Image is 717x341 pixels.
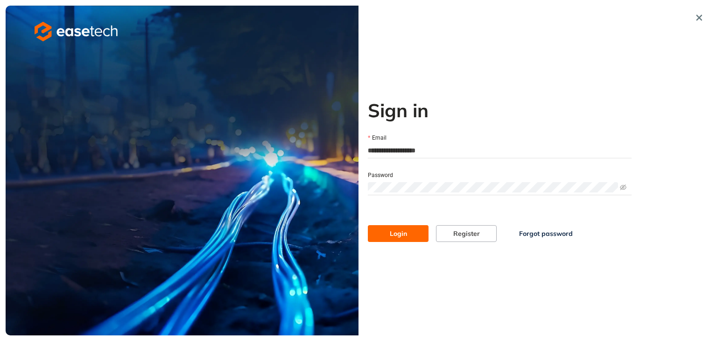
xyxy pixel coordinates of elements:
[453,228,480,239] span: Register
[368,182,618,192] input: Password
[519,228,573,239] span: Forgot password
[436,225,497,242] button: Register
[368,143,632,157] input: Email
[368,99,632,121] h2: Sign in
[6,6,358,335] img: cover image
[368,171,393,180] label: Password
[390,228,407,239] span: Login
[620,184,626,191] span: eye-invisible
[368,134,387,142] label: Email
[504,225,588,242] button: Forgot password
[368,225,429,242] button: Login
